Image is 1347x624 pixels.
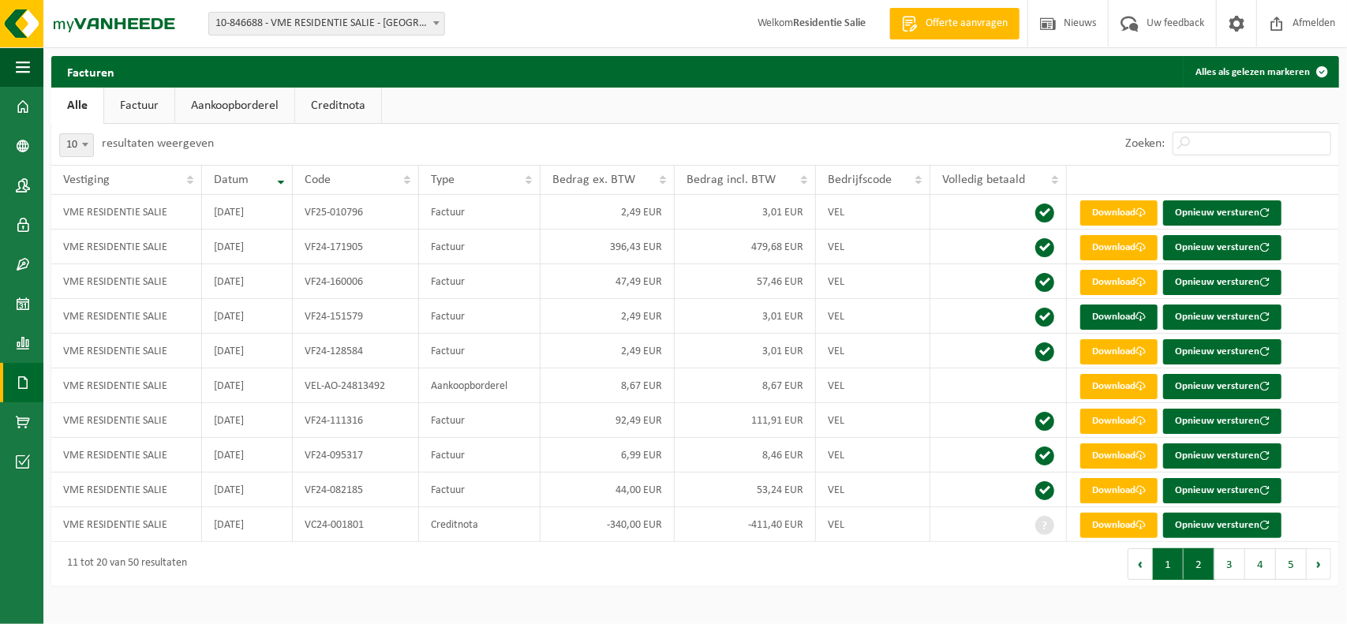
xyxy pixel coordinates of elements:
[1183,56,1338,88] button: Alles als gelezen markeren
[293,230,419,264] td: VF24-171905
[1153,548,1184,580] button: 1
[51,195,202,230] td: VME RESIDENTIE SALIE
[1080,339,1158,364] a: Download
[51,473,202,507] td: VME RESIDENTIE SALIE
[1163,339,1282,364] button: Opnieuw versturen
[541,368,675,403] td: 8,67 EUR
[202,473,293,507] td: [DATE]
[51,299,202,334] td: VME RESIDENTIE SALIE
[552,174,635,186] span: Bedrag ex. BTW
[51,368,202,403] td: VME RESIDENTIE SALIE
[541,507,675,542] td: -340,00 EUR
[1245,548,1276,580] button: 4
[202,195,293,230] td: [DATE]
[104,88,174,124] a: Factuur
[541,230,675,264] td: 396,43 EUR
[431,174,455,186] span: Type
[1080,305,1158,330] a: Download
[208,12,445,35] span: 10-846688 - VME RESIDENTIE SALIE - KUURNE
[816,334,930,368] td: VEL
[51,88,103,124] a: Alle
[1080,270,1158,295] a: Download
[1307,548,1331,580] button: Next
[1163,513,1282,538] button: Opnieuw versturen
[1163,409,1282,434] button: Opnieuw versturen
[419,264,541,299] td: Factuur
[675,334,816,368] td: 3,01 EUR
[202,403,293,438] td: [DATE]
[816,299,930,334] td: VEL
[1184,548,1214,580] button: 2
[816,230,930,264] td: VEL
[293,334,419,368] td: VF24-128584
[202,299,293,334] td: [DATE]
[816,507,930,542] td: VEL
[1080,374,1158,399] a: Download
[295,88,381,124] a: Creditnota
[293,438,419,473] td: VF24-095317
[102,137,214,150] label: resultaten weergeven
[59,550,187,578] div: 11 tot 20 van 50 resultaten
[1163,305,1282,330] button: Opnieuw versturen
[51,438,202,473] td: VME RESIDENTIE SALIE
[541,473,675,507] td: 44,00 EUR
[1163,270,1282,295] button: Opnieuw versturen
[541,264,675,299] td: 47,49 EUR
[675,264,816,299] td: 57,46 EUR
[1163,200,1282,226] button: Opnieuw versturen
[60,134,93,156] span: 10
[419,299,541,334] td: Factuur
[816,264,930,299] td: VEL
[293,507,419,542] td: VC24-001801
[922,16,1012,32] span: Offerte aanvragen
[816,438,930,473] td: VEL
[419,403,541,438] td: Factuur
[202,438,293,473] td: [DATE]
[541,438,675,473] td: 6,99 EUR
[1163,374,1282,399] button: Opnieuw versturen
[1276,548,1307,580] button: 5
[675,368,816,403] td: 8,67 EUR
[202,507,293,542] td: [DATE]
[51,56,130,87] h2: Facturen
[541,195,675,230] td: 2,49 EUR
[1214,548,1245,580] button: 3
[541,334,675,368] td: 2,49 EUR
[419,230,541,264] td: Factuur
[293,368,419,403] td: VEL-AO-24813492
[51,230,202,264] td: VME RESIDENTIE SALIE
[51,264,202,299] td: VME RESIDENTIE SALIE
[175,88,294,124] a: Aankoopborderel
[1163,443,1282,469] button: Opnieuw versturen
[675,438,816,473] td: 8,46 EUR
[1080,235,1158,260] a: Download
[1080,200,1158,226] a: Download
[209,13,444,35] span: 10-846688 - VME RESIDENTIE SALIE - KUURNE
[293,299,419,334] td: VF24-151579
[63,174,110,186] span: Vestiging
[202,264,293,299] td: [DATE]
[889,8,1020,39] a: Offerte aanvragen
[675,473,816,507] td: 53,24 EUR
[202,368,293,403] td: [DATE]
[675,299,816,334] td: 3,01 EUR
[419,195,541,230] td: Factuur
[419,438,541,473] td: Factuur
[1163,235,1282,260] button: Opnieuw versturen
[305,174,331,186] span: Code
[1128,548,1153,580] button: Previous
[293,195,419,230] td: VF25-010796
[541,299,675,334] td: 2,49 EUR
[816,403,930,438] td: VEL
[419,507,541,542] td: Creditnota
[1080,409,1158,434] a: Download
[816,368,930,403] td: VEL
[1163,478,1282,503] button: Opnieuw versturen
[1125,138,1165,151] label: Zoeken:
[675,403,816,438] td: 111,91 EUR
[419,368,541,403] td: Aankoopborderel
[675,230,816,264] td: 479,68 EUR
[293,264,419,299] td: VF24-160006
[942,174,1025,186] span: Volledig betaald
[1080,478,1158,503] a: Download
